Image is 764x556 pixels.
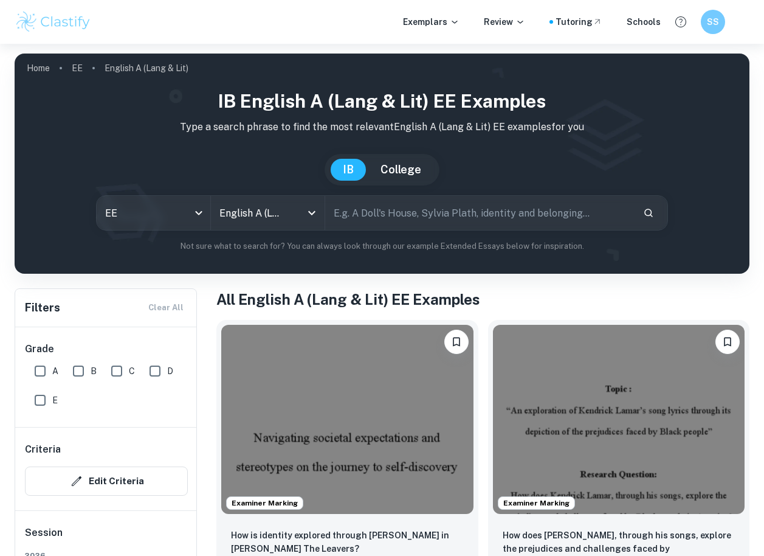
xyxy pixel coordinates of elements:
[15,10,92,34] img: Clastify logo
[72,60,83,77] a: EE
[25,299,60,316] h6: Filters
[24,240,740,252] p: Not sure what to search for? You can always look through our example Extended Essays below for in...
[444,330,469,354] button: Bookmark
[498,498,574,509] span: Examiner Marking
[221,325,473,514] img: English A (Lang & Lit) EE example thumbnail: How is identity explored through Deming
[129,364,135,378] span: C
[368,159,433,181] button: College
[706,15,720,29] h6: SS
[97,196,210,230] div: EE
[715,330,740,354] button: Bookmark
[403,15,459,29] p: Exemplars
[91,364,97,378] span: B
[24,88,740,115] h1: IB English A (Lang & Lit) EE examples
[303,204,320,221] button: Open
[25,467,188,496] button: Edit Criteria
[670,12,691,32] button: Help and Feedback
[627,15,661,29] a: Schools
[484,15,525,29] p: Review
[638,203,659,223] button: Search
[24,120,740,134] p: Type a search phrase to find the most relevant English A (Lang & Lit) EE examples for you
[25,442,61,457] h6: Criteria
[556,15,602,29] a: Tutoring
[105,61,188,75] p: English A (Lang & Lit)
[52,364,58,378] span: A
[701,10,725,34] button: SS
[331,159,366,181] button: IB
[493,325,745,514] img: English A (Lang & Lit) EE example thumbnail: How does Kendrick Lamar, through his son
[15,54,749,274] img: profile cover
[27,60,50,77] a: Home
[25,342,188,356] h6: Grade
[227,498,303,509] span: Examiner Marking
[52,394,58,407] span: E
[231,529,464,555] p: How is identity explored through Deming Guo in Lisa Ko’s The Leavers?
[167,364,173,378] span: D
[325,196,634,230] input: E.g. A Doll's House, Sylvia Plath, identity and belonging...
[25,526,188,550] h6: Session
[216,288,749,310] h1: All English A (Lang & Lit) EE Examples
